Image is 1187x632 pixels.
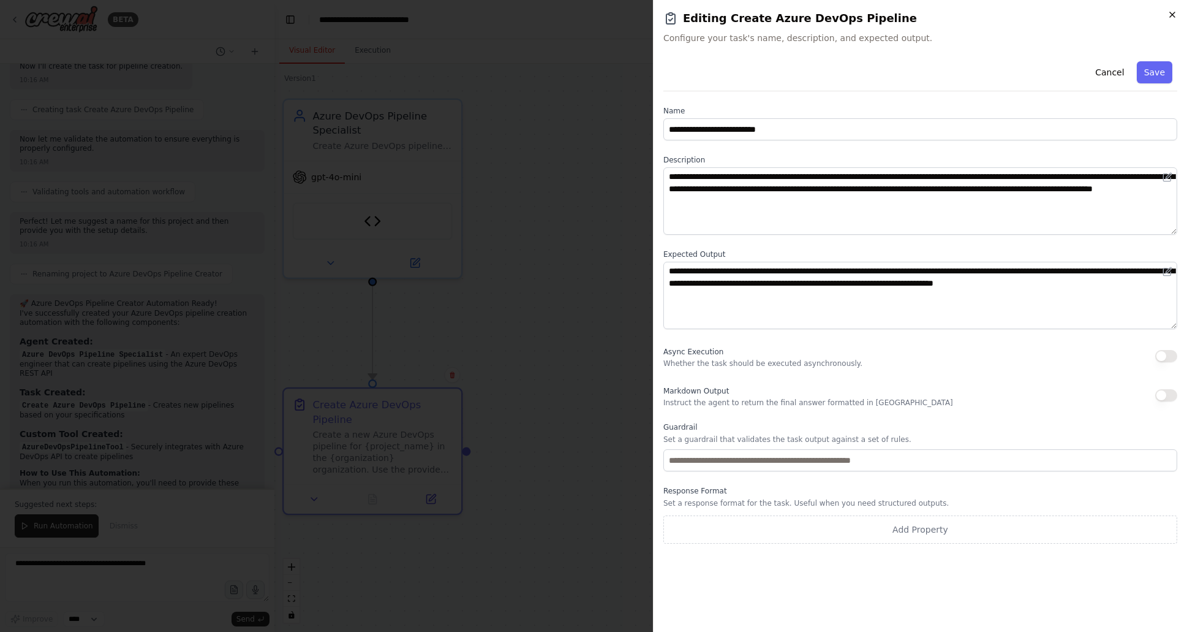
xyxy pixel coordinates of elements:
[663,155,1177,165] label: Description
[663,435,1177,444] p: Set a guardrail that validates the task output against a set of rules.
[663,32,1177,44] span: Configure your task's name, description, and expected output.
[663,398,953,408] p: Instruct the agent to return the final answer formatted in [GEOGRAPHIC_DATA]
[663,498,1177,508] p: Set a response format for the task. Useful when you need structured outputs.
[663,10,1177,27] h2: Editing Create Azure DevOps Pipeline
[1160,170,1175,185] button: Open in editor
[663,106,1177,116] label: Name
[1137,61,1172,83] button: Save
[663,516,1177,544] button: Add Property
[663,348,723,356] span: Async Execution
[663,249,1177,259] label: Expected Output
[1160,264,1175,279] button: Open in editor
[663,387,729,395] span: Markdown Output
[1088,61,1131,83] button: Cancel
[663,422,1177,432] label: Guardrail
[663,359,862,368] p: Whether the task should be executed asynchronously.
[663,486,1177,496] label: Response Format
